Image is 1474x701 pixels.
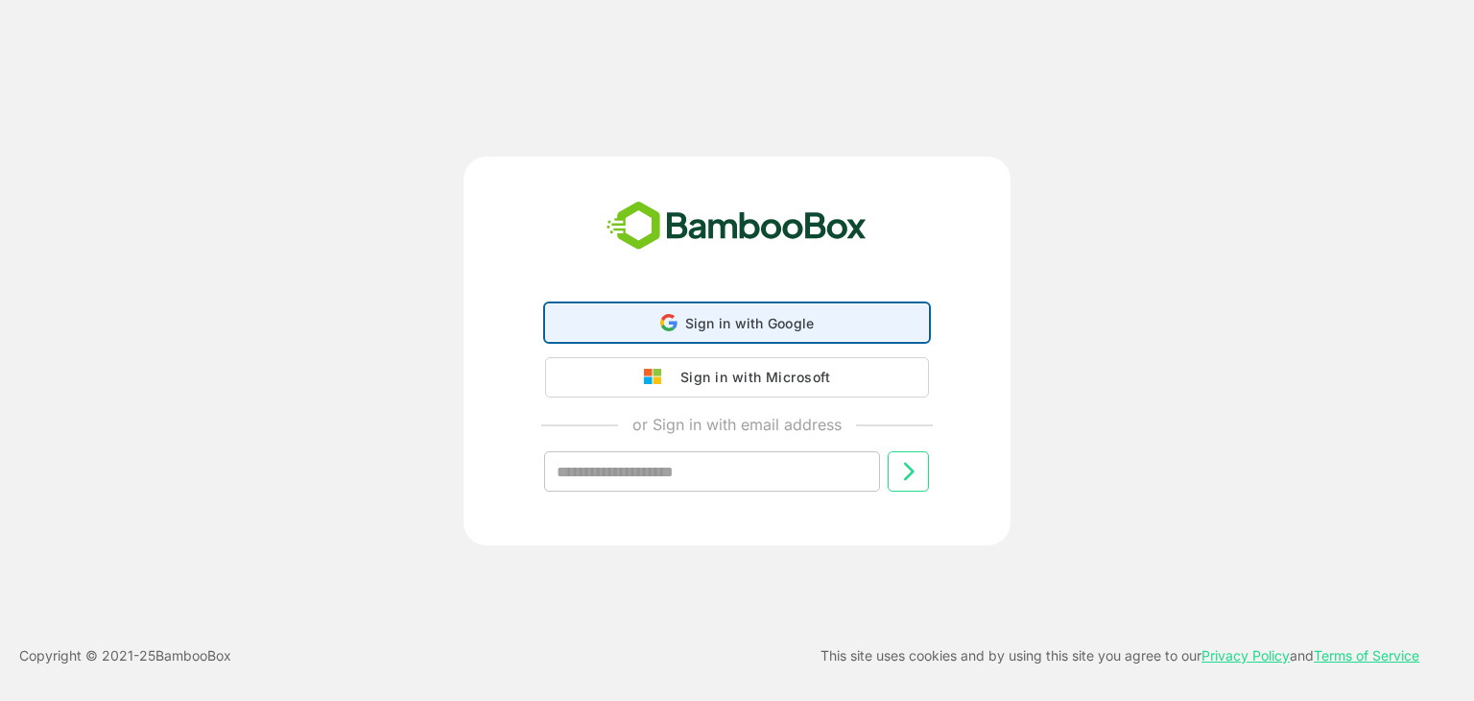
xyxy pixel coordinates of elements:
[545,357,929,398] button: Sign in with Microsoft
[545,303,929,342] div: Sign in with Google
[644,369,671,386] img: google
[596,195,877,258] img: bamboobox
[1314,647,1419,664] a: Terms of Service
[632,413,842,436] p: or Sign in with email address
[671,365,830,390] div: Sign in with Microsoft
[820,644,1419,667] p: This site uses cookies and by using this site you agree to our and
[19,644,231,667] p: Copyright © 2021- 25 BambooBox
[685,315,815,331] span: Sign in with Google
[1201,647,1290,664] a: Privacy Policy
